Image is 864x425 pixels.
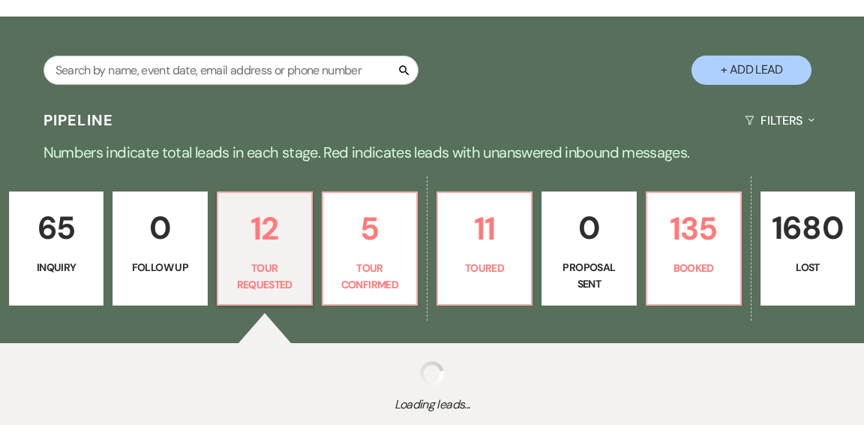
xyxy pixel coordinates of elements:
[447,203,522,254] p: 11
[770,203,845,253] p: 1680
[322,191,418,306] a: 5Tour Confirmed
[122,203,197,253] p: 0
[43,396,821,414] span: Loading leads...
[9,191,103,306] a: 65Inquiry
[332,260,407,294] p: Tour Confirmed
[551,259,626,293] p: Proposal Sent
[656,260,731,276] p: Booked
[332,203,407,254] p: 5
[691,56,811,85] button: + Add Lead
[541,191,636,306] a: 0Proposal Sent
[760,191,855,306] a: 1680Lost
[227,203,302,254] p: 12
[551,203,626,253] p: 0
[770,259,845,276] p: Lost
[43,110,114,131] h3: Pipeline
[656,203,731,254] p: 135
[739,101,820,140] button: Filters
[19,259,94,276] p: Inquiry
[420,361,444,385] img: loading spinner
[122,259,197,276] p: Follow Up
[436,191,532,306] a: 11Toured
[43,56,418,85] input: Search by name, event date, email address or phone number
[217,191,313,306] a: 12Tour Requested
[447,260,522,276] p: Toured
[227,260,302,294] p: Tour Requested
[112,191,207,306] a: 0Follow Up
[646,191,742,306] a: 135Booked
[19,203,94,253] p: 65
